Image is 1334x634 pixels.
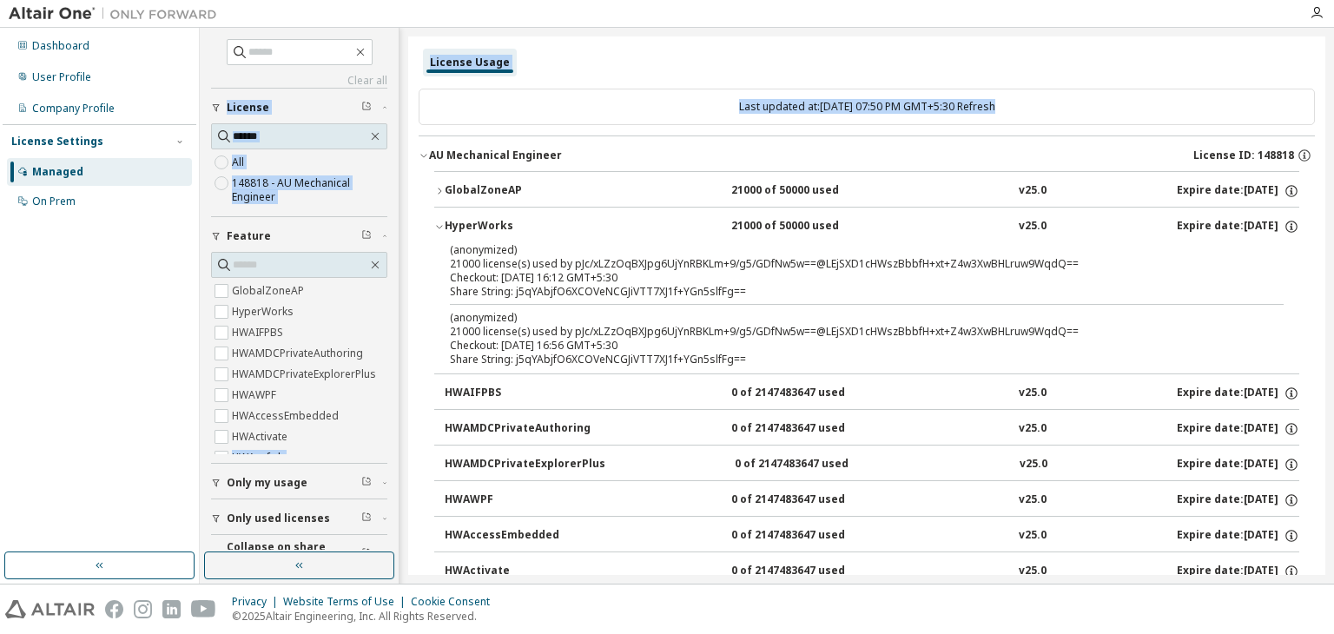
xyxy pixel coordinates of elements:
[1177,421,1299,437] div: Expire date: [DATE]
[32,102,115,116] div: Company Profile
[731,492,888,508] div: 0 of 2147483647 used
[1177,457,1299,472] div: Expire date: [DATE]
[430,56,510,69] div: License Usage
[32,165,83,179] div: Managed
[211,89,387,127] button: License
[450,339,1242,353] div: Checkout: [DATE] 16:56 GMT+5:30
[162,600,181,618] img: linkedin.svg
[429,149,562,162] div: AU Mechanical Engineer
[445,421,601,437] div: HWAMDCPrivateAuthoring
[434,172,1299,210] button: GlobalZoneAP21000 of 50000 usedv25.0Expire date:[DATE]
[1019,528,1047,544] div: v25.0
[450,271,1242,285] div: Checkout: [DATE] 16:12 GMT+5:30
[731,183,888,199] div: 21000 of 50000 used
[32,70,91,84] div: User Profile
[411,595,500,609] div: Cookie Consent
[731,386,888,401] div: 0 of 2147483647 used
[450,353,1242,367] div: Share String: j5qYAbjfO6XCOVeNCGJiVTT7XJ1f+YGn5slfFg==
[227,476,307,490] span: Only my usage
[1193,149,1294,162] span: License ID: 148818
[419,136,1315,175] button: AU Mechanical EngineerLicense ID: 148818
[450,285,1242,299] div: Share String: j5qYAbjfO6XCOVeNCGJiVTT7XJ1f+YGn5slfFg==
[419,89,1315,125] div: Last updated at: [DATE] 07:50 PM GMT+5:30
[1019,492,1047,508] div: v25.0
[361,476,372,490] span: Clear filter
[450,310,1242,339] div: 21000 license(s) used by pJc/xLZzOqBXJpg6UjYnRBKLm+9/g5/GDfNw5w==@LEjSXD1cHWszBbbfH+xt+Z4w3XwBHLr...
[1019,564,1047,579] div: v25.0
[11,135,103,149] div: License Settings
[211,217,387,255] button: Feature
[211,499,387,538] button: Only used licenses
[361,512,372,525] span: Clear filter
[211,464,387,502] button: Only my usage
[445,386,601,401] div: HWAIFPBS
[735,457,891,472] div: 0 of 2147483647 used
[227,101,269,115] span: License
[1177,564,1299,579] div: Expire date: [DATE]
[445,492,601,508] div: HWAWPF
[232,385,280,406] label: HWAWPF
[445,446,1299,484] button: HWAMDCPrivateExplorerPlus0 of 2147483647 usedv25.0Expire date:[DATE]
[232,447,287,468] label: HWAcufwh
[191,600,216,618] img: youtube.svg
[731,219,888,234] div: 21000 of 50000 used
[105,600,123,618] img: facebook.svg
[232,173,387,208] label: 148818 - AU Mechanical Engineer
[445,410,1299,448] button: HWAMDCPrivateAuthoring0 of 2147483647 usedv25.0Expire date:[DATE]
[1019,219,1047,234] div: v25.0
[232,322,287,343] label: HWAIFPBS
[957,99,995,114] a: Refresh
[445,481,1299,519] button: HWAWPF0 of 2147483647 usedv25.0Expire date:[DATE]
[361,229,372,243] span: Clear filter
[232,426,291,447] label: HWActivate
[450,242,1242,271] div: 21000 license(s) used by pJc/xLZzOqBXJpg6UjYnRBKLm+9/g5/GDfNw5w==@LEjSXD1cHWszBbbfH+xt+Z4w3XwBHLr...
[232,152,248,173] label: All
[445,457,605,472] div: HWAMDCPrivateExplorerPlus
[227,229,271,243] span: Feature
[232,343,367,364] label: HWAMDCPrivateAuthoring
[1020,457,1047,472] div: v25.0
[227,540,361,568] span: Collapse on share string
[232,301,297,322] label: HyperWorks
[227,512,330,525] span: Only used licenses
[445,219,601,234] div: HyperWorks
[1177,528,1299,544] div: Expire date: [DATE]
[445,564,601,579] div: HWActivate
[450,242,1242,257] p: (anonymized)
[445,517,1299,555] button: HWAccessEmbedded0 of 2147483647 usedv25.0Expire date:[DATE]
[361,547,372,561] span: Clear filter
[32,39,89,53] div: Dashboard
[9,5,226,23] img: Altair One
[1177,219,1299,234] div: Expire date: [DATE]
[434,208,1299,246] button: HyperWorks21000 of 50000 usedv25.0Expire date:[DATE]
[232,364,380,385] label: HWAMDCPrivateExplorerPlus
[1019,183,1047,199] div: v25.0
[134,600,152,618] img: instagram.svg
[232,609,500,624] p: © 2025 Altair Engineering, Inc. All Rights Reserved.
[1177,183,1299,199] div: Expire date: [DATE]
[211,74,387,88] a: Clear all
[731,564,888,579] div: 0 of 2147483647 used
[731,528,888,544] div: 0 of 2147483647 used
[232,595,283,609] div: Privacy
[445,374,1299,413] button: HWAIFPBS0 of 2147483647 usedv25.0Expire date:[DATE]
[445,528,601,544] div: HWAccessEmbedded
[1177,492,1299,508] div: Expire date: [DATE]
[445,183,601,199] div: GlobalZoneAP
[232,281,307,301] label: GlobalZoneAP
[450,310,1242,325] p: (anonymized)
[1019,386,1047,401] div: v25.0
[32,195,76,208] div: On Prem
[5,600,95,618] img: altair_logo.svg
[232,406,342,426] label: HWAccessEmbedded
[1019,421,1047,437] div: v25.0
[361,101,372,115] span: Clear filter
[445,552,1299,591] button: HWActivate0 of 2147483647 usedv25.0Expire date:[DATE]
[731,421,888,437] div: 0 of 2147483647 used
[1177,386,1299,401] div: Expire date: [DATE]
[283,595,411,609] div: Website Terms of Use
